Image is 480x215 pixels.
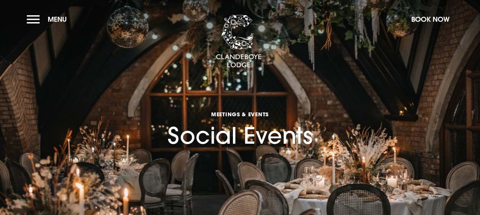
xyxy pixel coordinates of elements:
span: Meetings & Events [168,111,312,118]
button: Menu [27,11,71,27]
h1: Social Events [168,83,312,149]
button: Book Now [407,11,453,27]
span: Menu [48,15,67,24]
img: Clandeboye Lodge [216,15,262,68]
